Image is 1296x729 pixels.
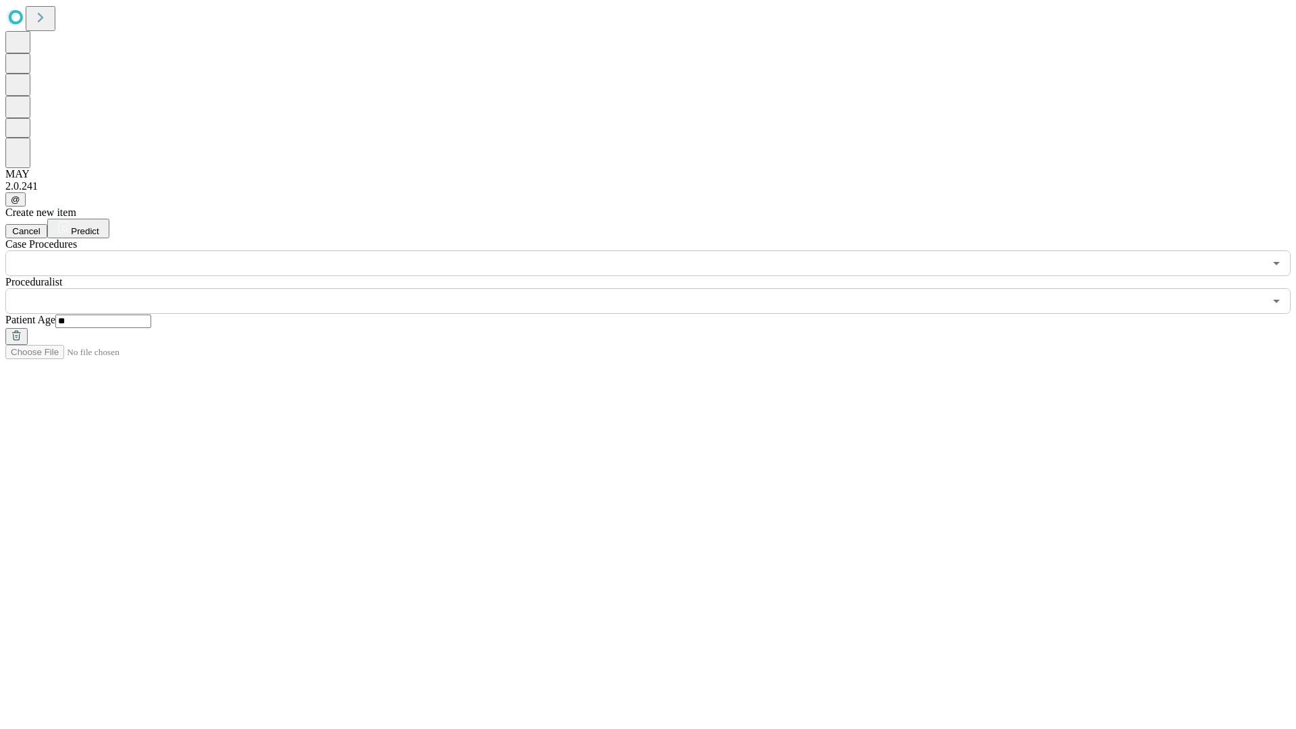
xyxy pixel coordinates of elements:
span: Create new item [5,207,76,218]
button: Cancel [5,224,47,238]
button: Predict [47,219,109,238]
button: @ [5,192,26,207]
span: Scheduled Procedure [5,238,77,250]
div: MAY [5,168,1291,180]
span: @ [11,194,20,205]
span: Cancel [12,226,40,236]
div: 2.0.241 [5,180,1291,192]
span: Predict [71,226,99,236]
button: Open [1267,254,1286,273]
button: Open [1267,292,1286,310]
span: Patient Age [5,314,55,325]
span: Proceduralist [5,276,62,288]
